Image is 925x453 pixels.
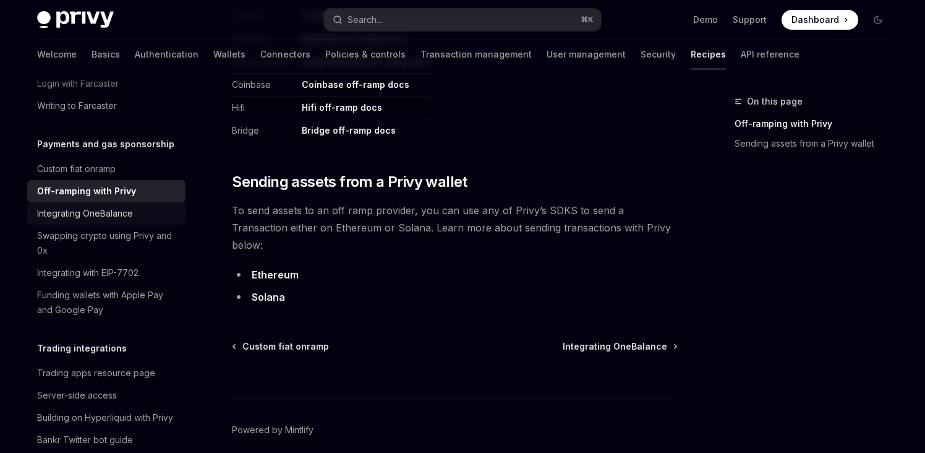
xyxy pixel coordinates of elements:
a: Bridge off-ramp docs [302,125,396,136]
a: Custom fiat onramp [233,340,329,353]
button: Search...⌘K [324,9,601,31]
a: Swapping crypto using Privy and 0x [27,225,185,262]
a: User management [547,40,626,69]
a: Hifi off-ramp docs [302,102,382,113]
td: Coinbase [232,74,297,97]
a: Integrating with EIP-7702 [27,262,185,284]
span: Integrating OneBalance [563,340,667,353]
a: Off-ramping with Privy [27,180,185,202]
a: Server-side access [27,384,185,407]
div: Off-ramping with Privy [37,184,136,199]
a: Writing to Farcaster [27,95,185,117]
button: Toggle dark mode [868,10,888,30]
a: Integrating OneBalance [563,340,676,353]
a: Recipes [691,40,726,69]
a: Basics [92,40,120,69]
div: Trading apps resource page [37,366,155,381]
div: Bankr Twitter bot guide [37,433,133,447]
a: Security [641,40,676,69]
a: Sending assets from a Privy wallet [735,134,898,153]
span: On this page [747,94,803,109]
div: Search... [347,12,382,27]
img: dark logo [37,11,114,28]
div: Integrating with EIP-7702 [37,265,139,280]
span: To send assets to an off ramp provider, you can use any of Privy’s SDKS to send a Transaction eit... [232,202,678,254]
div: Writing to Farcaster [37,98,117,113]
a: API reference [741,40,799,69]
td: Hifi [232,97,297,119]
a: Demo [693,14,718,26]
span: ⌘ K [581,15,594,25]
a: Bankr Twitter bot guide [27,429,185,451]
div: Server-side access [37,388,117,403]
a: Solana [252,291,285,304]
a: Policies & controls [325,40,406,69]
h5: Trading integrations [37,341,127,356]
a: Transaction management [420,40,532,69]
a: Coinbase off-ramp docs [302,79,409,90]
a: Off-ramping with Privy [735,114,898,134]
a: Dashboard [782,10,858,30]
td: Bridge [232,119,297,142]
a: Support [733,14,767,26]
div: Funding wallets with Apple Pay and Google Pay [37,288,178,317]
span: Sending assets from a Privy wallet [232,172,467,192]
a: Wallets [213,40,245,69]
a: Ethereum [252,269,299,282]
a: Integrating OneBalance [27,202,185,225]
a: Connectors [260,40,310,69]
a: Custom fiat onramp [27,158,185,180]
a: Welcome [37,40,77,69]
div: Swapping crypto using Privy and 0x [37,228,178,258]
h5: Payments and gas sponsorship [37,137,174,152]
a: Funding wallets with Apple Pay and Google Pay [27,284,185,321]
div: Integrating OneBalance [37,206,133,221]
span: Custom fiat onramp [242,340,329,353]
a: Authentication [135,40,198,69]
span: Dashboard [791,14,839,26]
a: Trading apps resource page [27,362,185,384]
a: Powered by Mintlify [232,424,313,436]
a: Building on Hyperliquid with Privy [27,407,185,429]
div: Building on Hyperliquid with Privy [37,410,173,425]
div: Custom fiat onramp [37,162,116,176]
